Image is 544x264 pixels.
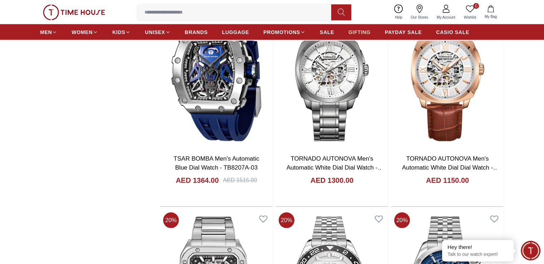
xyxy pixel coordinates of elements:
div: Chat Widget [521,241,540,260]
a: WOMEN [72,25,98,38]
a: TORNADO AUTONOVA Men's Automatic White Dial Dial Watch - T7316-XBXW [286,155,383,180]
span: 20 % [279,212,294,228]
a: SALE [320,25,334,38]
h4: AED 1150.00 [426,175,469,185]
a: TSAR BOMBA Men's Automatic Blue Dial Watch - TB8207A-03 [173,155,259,171]
a: KIDS [112,25,131,38]
div: AED 1515.00 [223,176,257,184]
a: Help [391,3,407,21]
span: Help [392,14,405,20]
span: Our Stores [408,14,431,20]
a: 0Wishlist [460,3,480,21]
span: Wishlist [461,14,479,20]
span: CASIO SALE [436,28,469,35]
a: TORNADO AUTONOVA Men's Automatic White Dial Dial Watch - T7316-RLDW [402,155,499,180]
h4: AED 1364.00 [176,175,219,185]
a: BRANDS [185,25,208,38]
span: UNISEX [145,28,165,35]
span: PAYDAY SALE [385,28,422,35]
a: Our Stores [407,3,432,21]
span: 20 % [394,212,410,228]
p: Talk to our watch expert! [447,251,508,258]
span: WOMEN [72,28,93,35]
span: My Bag [482,14,500,19]
a: LUGGAGE [222,25,249,38]
span: SALE [320,28,334,35]
span: GIFTING [348,28,371,35]
a: PROMOTIONS [263,25,305,38]
a: CASIO SALE [436,25,469,38]
img: TSAR BOMBA Men's Automatic Blue Dial Watch - TB8207A-03 [160,0,273,148]
span: 20 % [163,212,179,228]
a: PAYDAY SALE [385,25,422,38]
h4: AED 1300.00 [310,175,353,185]
a: GIFTING [348,25,371,38]
div: Hey there! [447,244,508,251]
span: MEN [40,28,52,35]
span: My Account [434,14,458,20]
span: 0 [473,3,479,9]
img: TORNADO AUTONOVA Men's Automatic White Dial Dial Watch - T7316-RLDW [391,0,504,148]
img: TORNADO AUTONOVA Men's Automatic White Dial Dial Watch - T7316-XBXW [276,0,388,148]
a: UNISEX [145,25,170,38]
img: ... [43,4,105,20]
span: LUGGAGE [222,28,249,35]
span: BRANDS [185,28,208,35]
span: PROMOTIONS [263,28,300,35]
button: My Bag [480,4,501,20]
span: KIDS [112,28,125,35]
a: MEN [40,25,57,38]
